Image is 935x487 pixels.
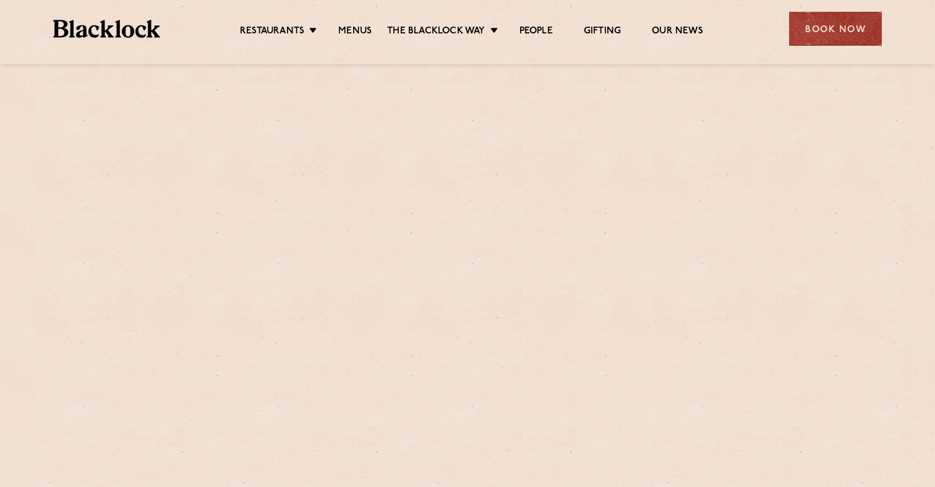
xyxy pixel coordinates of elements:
a: Restaurants [240,25,304,39]
a: Gifting [584,25,621,39]
a: People [519,25,553,39]
img: BL_Textured_Logo-footer-cropped.svg [53,20,160,38]
a: The Blacklock Way [387,25,485,39]
a: Our News [652,25,703,39]
div: Book Now [789,12,882,46]
a: Menus [338,25,372,39]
